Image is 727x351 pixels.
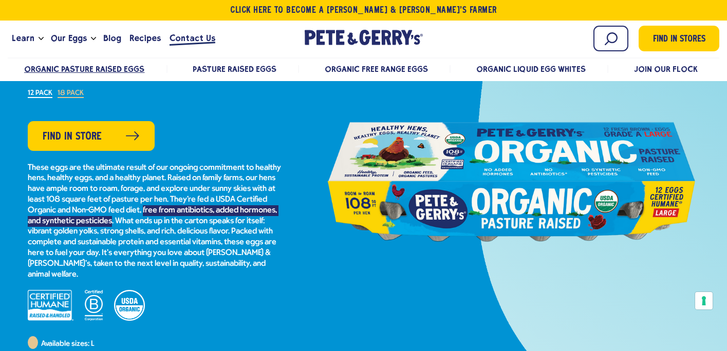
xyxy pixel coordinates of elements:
[41,340,94,348] span: Available sizes: L
[12,32,34,45] span: Learn
[170,32,215,45] span: Contact Us
[39,37,44,41] button: Open the dropdown menu for Learn
[634,64,698,74] a: Join Our Flock
[28,163,285,280] p: These eggs are the ultimate result of our ongoing commitment to healthy hens, healthy eggs, and a...
[653,33,705,47] span: Find in Stores
[125,25,165,52] a: Recipes
[103,32,121,45] span: Blog
[165,25,219,52] a: Contact Us
[99,25,125,52] a: Blog
[91,37,96,41] button: Open the dropdown menu for Our Eggs
[476,64,586,74] a: Organic Liquid Egg Whites
[47,25,91,52] a: Our Eggs
[8,57,719,80] nav: desktop product menu
[43,129,102,145] span: Find in Store
[695,292,713,309] button: Your consent preferences for tracking technologies
[28,121,155,151] a: Find in Store
[58,90,84,98] label: 18 Pack
[593,26,628,51] input: Search
[193,64,276,74] a: Pasture Raised Eggs
[639,26,719,51] a: Find in Stores
[129,32,161,45] span: Recipes
[51,32,87,45] span: Our Eggs
[8,25,39,52] a: Learn
[28,90,52,98] label: 12 Pack
[24,64,145,74] a: Organic Pasture Raised Eggs
[325,64,428,74] a: Organic Free Range Eggs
